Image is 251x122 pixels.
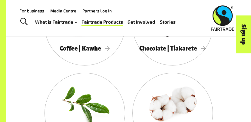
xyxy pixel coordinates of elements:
[139,45,206,52] span: Chocolate | Tiakarete
[81,18,123,26] a: Fairtrade Products
[160,18,175,26] a: Stories
[19,8,44,13] a: For business
[35,18,77,26] a: What is Fairtrade
[211,5,234,31] img: Fairtrade Australia New Zealand logo
[60,45,110,52] span: Coffee | Kawhe
[82,8,112,13] a: Partners Log In
[16,14,31,29] a: Toggle Search
[50,8,76,13] a: Media Centre
[127,18,155,26] a: Get Involved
